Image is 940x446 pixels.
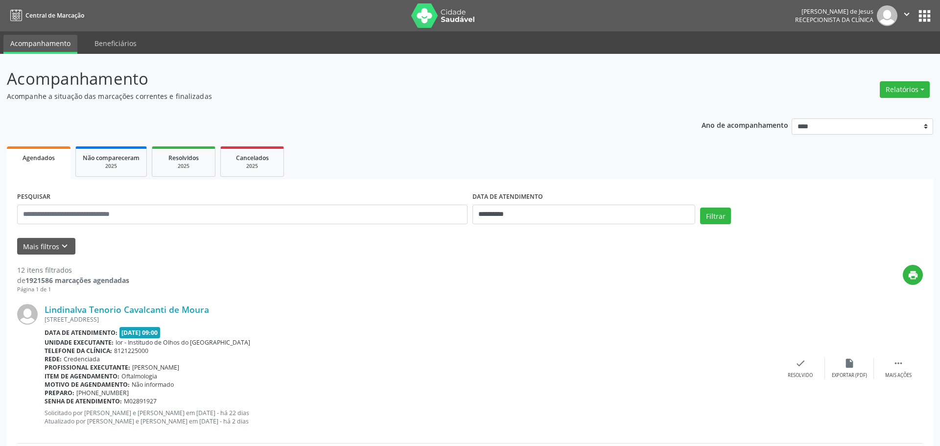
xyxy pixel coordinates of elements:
div: 12 itens filtrados [17,265,129,275]
div: Resolvido [788,372,813,379]
a: Central de Marcação [7,7,84,23]
b: Preparo: [45,389,74,397]
button:  [897,5,916,26]
span: Resolvidos [168,154,199,162]
span: Não compareceram [83,154,140,162]
div: [STREET_ADDRESS] [45,315,776,324]
div: 2025 [159,163,208,170]
span: Cancelados [236,154,269,162]
b: Item de agendamento: [45,372,119,380]
div: Exportar (PDF) [832,372,867,379]
span: M02891927 [124,397,157,405]
p: Ano de acompanhamento [702,118,788,131]
b: Telefone da clínica: [45,347,112,355]
i:  [893,358,904,369]
button: print [903,265,923,285]
span: [PERSON_NAME] [132,363,179,372]
span: Agendados [23,154,55,162]
b: Profissional executante: [45,363,130,372]
span: 8121225000 [114,347,148,355]
a: Beneficiários [88,35,143,52]
img: img [877,5,897,26]
label: PESQUISAR [17,189,50,205]
img: img [17,304,38,325]
button: Relatórios [880,81,930,98]
span: Credenciada [64,355,100,363]
div: Mais ações [885,372,912,379]
p: Acompanhamento [7,67,655,91]
a: Acompanhamento [3,35,77,54]
a: Lindinalva Tenorio Cavalcanti de Moura [45,304,209,315]
i: check [795,358,806,369]
b: Unidade executante: [45,338,114,347]
span: [PHONE_NUMBER] [76,389,129,397]
i:  [901,9,912,20]
span: Não informado [132,380,174,389]
b: Senha de atendimento: [45,397,122,405]
i: insert_drive_file [844,358,855,369]
span: Central de Marcação [25,11,84,20]
b: Data de atendimento: [45,329,117,337]
button: Filtrar [700,208,731,224]
p: Acompanhe a situação das marcações correntes e finalizadas [7,91,655,101]
button: apps [916,7,933,24]
div: de [17,275,129,285]
button: Mais filtroskeyboard_arrow_down [17,238,75,255]
strong: 1921586 marcações agendadas [25,276,129,285]
i: keyboard_arrow_down [59,241,70,252]
b: Rede: [45,355,62,363]
label: DATA DE ATENDIMENTO [472,189,543,205]
span: Ior - Institudo de Olhos do [GEOGRAPHIC_DATA] [116,338,250,347]
div: [PERSON_NAME] de Jesus [795,7,873,16]
b: Motivo de agendamento: [45,380,130,389]
span: Recepcionista da clínica [795,16,873,24]
i: print [908,270,918,281]
p: Solicitado por [PERSON_NAME] e [PERSON_NAME] em [DATE] - há 22 dias Atualizado por [PERSON_NAME] ... [45,409,776,425]
div: Página 1 de 1 [17,285,129,294]
div: 2025 [83,163,140,170]
div: 2025 [228,163,277,170]
span: Oftalmologia [121,372,157,380]
span: [DATE] 09:00 [119,327,161,338]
